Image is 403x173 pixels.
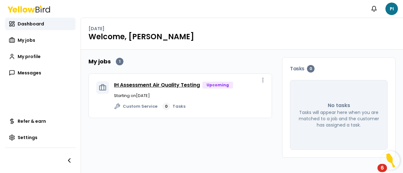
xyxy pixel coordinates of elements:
[114,93,264,99] p: Starting on [DATE]
[298,109,380,128] p: Tasks will appear here when you are matched to a job and the customer has assigned a task.
[18,53,41,60] span: My profile
[18,134,37,141] span: Settings
[5,50,76,63] a: My profile
[328,102,350,109] p: No tasks
[385,3,398,15] span: PI
[114,81,200,89] a: IH Assessment Air Quality Testing
[5,131,76,144] a: Settings
[5,67,76,79] a: Messages
[162,103,185,110] a: 0Tasks
[88,25,105,32] p: [DATE]
[5,34,76,46] a: My jobs
[162,103,170,110] div: 0
[88,57,111,66] h2: My jobs
[5,18,76,30] a: Dashboard
[18,37,35,43] span: My jobs
[18,118,46,124] span: Refer & earn
[202,82,233,89] div: Upcoming
[116,58,123,65] div: 1
[290,65,388,73] h3: Tasks
[123,103,157,110] span: Custom Service
[88,32,395,42] h1: Welcome, [PERSON_NAME]
[18,70,41,76] span: Messages
[381,151,400,170] button: Open Resource Center, 6 new notifications
[307,65,315,73] div: 0
[18,21,44,27] span: Dashboard
[5,115,76,127] a: Refer & earn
